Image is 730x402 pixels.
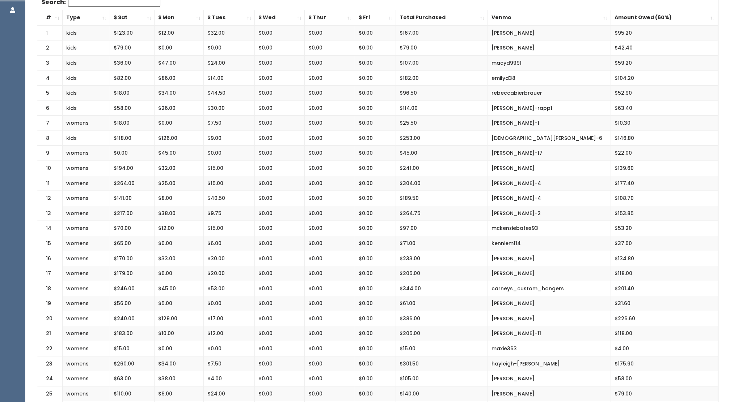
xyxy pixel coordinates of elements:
td: [PERSON_NAME] [488,251,611,266]
td: $79.00 [110,40,155,56]
td: $12.00 [203,326,254,341]
td: $0.00 [203,341,254,356]
td: $24.00 [203,55,254,70]
td: $139.60 [611,161,718,176]
td: kids [63,25,110,40]
td: $0.00 [254,386,305,401]
th: $ Fri: activate to sort column ascending [355,10,396,25]
td: $182.00 [396,70,488,86]
td: [PERSON_NAME] [488,371,611,386]
td: $0.00 [254,40,305,56]
td: $304.00 [396,176,488,191]
td: $86.00 [155,70,204,86]
td: $0.00 [155,40,204,56]
td: $241.00 [396,161,488,176]
td: 4 [37,70,63,86]
td: $264.75 [396,206,488,221]
td: $34.00 [155,86,204,101]
td: $0.00 [254,221,305,236]
td: $24.00 [203,386,254,401]
td: $141.00 [110,191,155,206]
td: $0.00 [305,161,355,176]
td: $0.00 [254,236,305,251]
td: $15.00 [396,341,488,356]
td: 19 [37,296,63,311]
td: $15.00 [110,341,155,356]
td: womens [63,281,110,296]
td: 2 [37,40,63,56]
td: 14 [37,221,63,236]
td: kids [63,131,110,146]
td: $34.00 [155,356,204,371]
td: $0.00 [305,176,355,191]
td: 8 [37,131,63,146]
td: womens [63,356,110,371]
td: $175.90 [611,356,718,371]
td: [PERSON_NAME]-4 [488,176,611,191]
th: Venmo: activate to sort column ascending [488,10,611,25]
td: $226.60 [611,311,718,326]
td: $107.00 [396,55,488,70]
td: $12.00 [155,25,204,40]
th: $ Wed: activate to sort column ascending [254,10,305,25]
td: $0.00 [305,146,355,161]
td: $0.00 [305,386,355,401]
td: womens [63,116,110,131]
td: $0.00 [155,116,204,131]
td: $201.40 [611,281,718,296]
td: $170.00 [110,251,155,266]
td: 18 [37,281,63,296]
td: $0.00 [355,86,396,101]
td: $189.50 [396,191,488,206]
th: Total Purchased: activate to sort column ascending [396,10,488,25]
td: $45.00 [396,146,488,161]
td: $0.00 [305,326,355,341]
td: $264.00 [110,176,155,191]
td: $0.00 [203,296,254,311]
td: $47.00 [155,55,204,70]
td: 12 [37,191,63,206]
td: 15 [37,236,63,251]
td: $0.00 [254,161,305,176]
td: $0.00 [254,206,305,221]
td: $153.85 [611,206,718,221]
td: womens [63,341,110,356]
td: $25.00 [155,176,204,191]
td: kids [63,100,110,116]
th: $ Sat: activate to sort column ascending [110,10,155,25]
td: $0.00 [305,266,355,281]
td: $36.00 [110,55,155,70]
td: $30.00 [203,251,254,266]
td: $0.00 [305,251,355,266]
td: 7 [37,116,63,131]
td: $14.00 [203,70,254,86]
td: $58.00 [110,100,155,116]
td: [PERSON_NAME]-1 [488,116,611,131]
td: mckenziebates93 [488,221,611,236]
td: $58.00 [611,371,718,386]
td: $33.00 [155,251,204,266]
td: 3 [37,55,63,70]
td: $167.00 [396,25,488,40]
td: $17.00 [203,311,254,326]
td: $0.00 [305,356,355,371]
td: $10.00 [155,326,204,341]
td: $45.00 [155,146,204,161]
td: womens [63,161,110,176]
td: $240.00 [110,311,155,326]
td: $179.00 [110,266,155,281]
td: 20 [37,311,63,326]
td: [PERSON_NAME] [488,311,611,326]
td: $0.00 [305,25,355,40]
td: $38.00 [155,206,204,221]
td: $0.00 [355,176,396,191]
td: $217.00 [110,206,155,221]
td: kids [63,55,110,70]
td: $134.80 [611,251,718,266]
td: $0.00 [355,55,396,70]
td: $25.50 [396,116,488,131]
td: [PERSON_NAME]-11 [488,326,611,341]
td: $18.00 [110,116,155,131]
td: [PERSON_NAME] [488,296,611,311]
td: $6.00 [203,236,254,251]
